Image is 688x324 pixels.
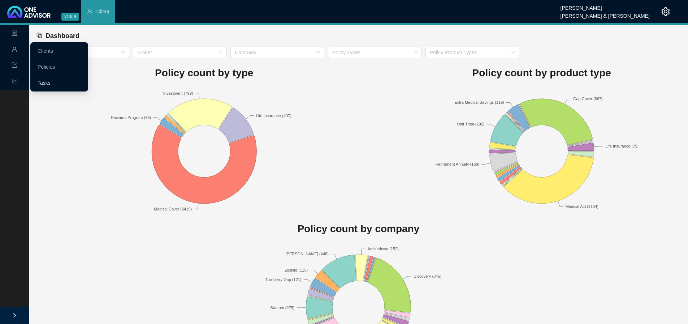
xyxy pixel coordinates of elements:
text: Rewards Program (86) [111,115,151,119]
div: [PERSON_NAME] & [PERSON_NAME] [561,10,650,18]
text: Discovery (845) [414,274,441,278]
span: v1.9.9 [61,13,79,21]
a: Tasks [38,80,51,86]
text: Retirement Annuity (168) [435,162,479,166]
img: 2df55531c6924b55f21c4cf5d4484680-logo-light.svg [7,6,51,18]
text: Ambledown (152) [368,247,399,251]
text: Stratum (275) [270,306,294,310]
span: Dashboard [46,32,79,39]
text: Life Insurance (75) [605,144,639,148]
h1: Policy count by company [35,221,681,237]
span: user [12,43,17,57]
text: Extra Medical Savings (119) [454,100,504,105]
span: line-chart [12,75,17,89]
h1: Policy count by type [35,65,373,81]
text: Zestlife (115) [285,268,308,272]
div: [PERSON_NAME] [561,2,650,10]
a: Clients [38,48,53,54]
span: block [36,32,43,39]
text: Medical Aid (1104) [566,204,598,209]
span: right [12,313,17,318]
span: Client [96,9,109,14]
text: Unit Trust (292) [457,122,484,126]
text: Investment (799) [163,91,193,95]
span: user [87,8,93,14]
text: Gap Cover (867) [573,97,603,101]
span: setting [661,7,670,16]
text: Medical Cover (2419) [154,206,192,211]
a: Policies [38,64,55,70]
text: [PERSON_NAME] (448) [286,252,329,256]
text: Life Insurance (407) [256,113,291,118]
text: Turnberry Gap (121) [265,277,302,282]
span: profile [12,27,17,42]
span: import [12,59,17,73]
